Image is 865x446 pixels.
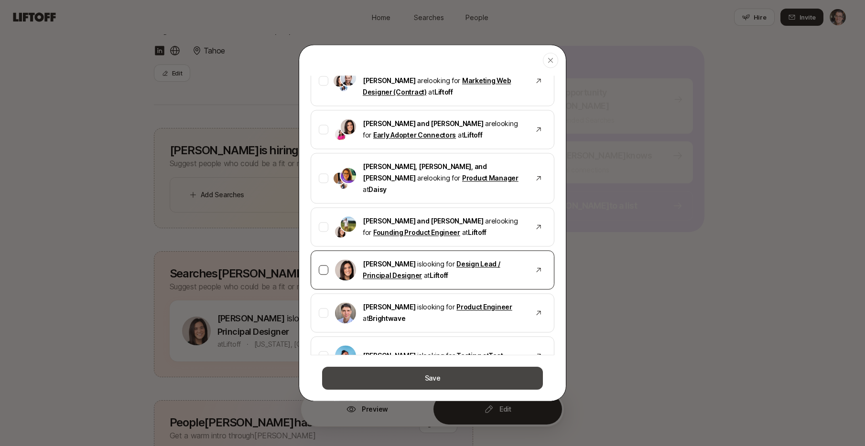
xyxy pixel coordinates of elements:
[363,162,487,182] span: [PERSON_NAME], [PERSON_NAME], and [PERSON_NAME]
[334,75,345,86] img: Eleanor Morgan
[340,84,347,91] img: Dan Tase
[363,161,525,195] p: are looking for at
[340,181,347,189] img: Lindsey Simmons
[341,70,356,85] img: Andy Cullen
[430,271,448,279] span: Liftoff
[335,302,356,323] img: Mike Conover
[363,351,415,360] span: [PERSON_NAME]
[373,131,456,139] a: Early Adopter Connectors
[363,215,525,238] p: are looking for at
[363,301,525,324] p: is looking for at
[363,258,525,281] p: is looking for at
[456,303,512,311] a: Product Engineer
[363,118,525,141] p: are looking for at
[462,174,519,182] a: Product Manager
[335,226,346,237] img: Eleanor Morgan
[335,128,346,140] img: Emma Frane
[341,168,356,183] img: Rebecca Hochreiter
[373,228,460,236] a: Founding Product Engineer
[363,119,483,127] span: [PERSON_NAME] and [PERSON_NAME]
[341,119,356,134] img: Eleanor Morgan
[368,185,387,193] span: Daisy
[363,64,525,98] p: are looking for at
[488,351,503,360] span: Test
[341,216,356,232] img: Tyler Kieft
[363,260,500,279] a: Design Lead / Principal Designer
[464,131,482,139] span: Liftoff
[456,351,481,360] a: Testing
[434,88,453,96] span: Liftoff
[335,345,356,366] img: Janelle Bradley
[363,217,483,225] span: [PERSON_NAME] and [PERSON_NAME]
[363,350,503,361] p: is looking for at
[335,259,356,280] img: Eleanor Morgan
[468,228,487,236] span: Liftoff
[334,172,345,184] img: Rachel Joksimovic
[363,303,415,311] span: [PERSON_NAME]
[363,260,415,268] span: [PERSON_NAME]
[368,314,405,322] span: Brightwave
[322,367,543,390] button: Save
